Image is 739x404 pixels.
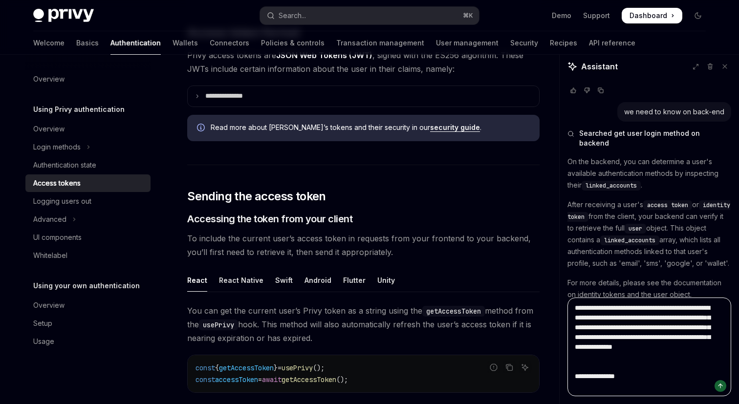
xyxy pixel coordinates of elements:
a: Transaction management [336,31,424,55]
a: security guide [430,123,480,132]
span: Read more about [PERSON_NAME]’s tokens and their security in our . [211,123,530,132]
div: React [187,269,207,292]
button: Copy chat response [595,85,607,95]
div: Access tokens [33,177,81,189]
a: UI components [25,229,151,246]
div: Flutter [343,269,366,292]
div: Android [304,269,331,292]
span: Searched get user login method on backend [579,128,731,148]
button: Copy the contents from the code block [503,361,516,374]
p: For more details, please see the documentation on identity tokens and the user object. [567,277,731,300]
a: JSON Web Tokens (JWT) [276,50,372,61]
a: Whitelabel [25,247,151,264]
span: user [629,225,642,233]
h5: Using your own authentication [33,280,140,292]
div: Login methods [33,141,81,153]
div: Setup [33,318,52,329]
span: Assistant [581,61,618,72]
button: Send message [715,380,726,392]
span: (); [313,363,325,372]
div: UI components [33,232,82,243]
div: Search... [279,10,306,21]
span: getAccessToken [219,363,274,372]
a: Access tokens [25,174,151,192]
a: Dashboard [622,8,682,23]
a: Policies & controls [261,31,325,55]
a: API reference [589,31,635,55]
h5: Using Privy authentication [33,104,125,115]
span: Dashboard [630,11,667,21]
div: Advanced [33,213,66,225]
a: Support [583,11,610,21]
svg: Info [197,124,207,133]
div: we need to know on back-end [624,107,724,117]
a: Authentication state [25,156,151,174]
a: Welcome [33,31,65,55]
code: getAccessToken [422,306,485,317]
a: Logging users out [25,192,151,210]
a: Overview [25,120,151,138]
span: ⌘ K [463,12,473,20]
span: Accessing the token from your client [187,212,352,226]
button: Vote that response was good [567,85,579,95]
span: } [274,363,278,372]
span: identity token [567,201,730,221]
a: Demo [552,11,571,21]
a: User management [436,31,499,55]
span: usePrivy [282,363,313,372]
div: Overview [33,123,65,135]
button: Report incorrect code [487,361,500,374]
span: const [196,363,215,372]
button: Open search [260,7,479,24]
a: Authentication [110,31,161,55]
span: Privy access tokens are , signed with the ES256 algorithm. These JWTs include certain information... [187,48,540,76]
span: To include the current user’s access token in requests from your frontend to your backend, you’ll... [187,232,540,259]
div: Whitelabel [33,250,67,261]
span: Sending the access token [187,189,326,204]
a: Overview [25,70,151,88]
textarea: Ask a question... [567,298,731,396]
div: Usage [33,336,54,347]
a: Recipes [550,31,577,55]
a: Wallets [173,31,198,55]
a: Security [510,31,538,55]
button: Vote that response was not good [581,85,593,95]
p: After receiving a user's or from the client, your backend can verify it to retrieve the full obje... [567,199,731,269]
img: dark logo [33,9,94,22]
span: You can get the current user’s Privy token as a string using the method from the hook. This metho... [187,304,540,345]
button: Toggle Advanced section [25,211,151,228]
div: Overview [33,299,65,311]
a: Overview [25,297,151,314]
button: Ask AI [519,361,531,374]
div: Authentication state [33,159,96,171]
span: linked_accounts [604,236,655,244]
div: Unity [377,269,395,292]
p: On the backend, you can determine a user's available authentication methods by inspecting their . [567,156,731,191]
button: Toggle Login methods section [25,138,151,156]
span: linked_accounts [586,182,637,190]
button: Toggle dark mode [690,8,706,23]
div: Logging users out [33,195,91,207]
span: { [215,363,219,372]
span: access token [647,201,688,209]
a: Basics [76,31,99,55]
span: = [278,363,282,372]
button: Searched get user login method on backend [567,128,731,148]
div: Overview [33,73,65,85]
a: Setup [25,315,151,332]
a: Usage [25,333,151,350]
div: React Native [219,269,263,292]
code: usePrivy [199,319,238,330]
div: Swift [275,269,293,292]
a: Connectors [210,31,249,55]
